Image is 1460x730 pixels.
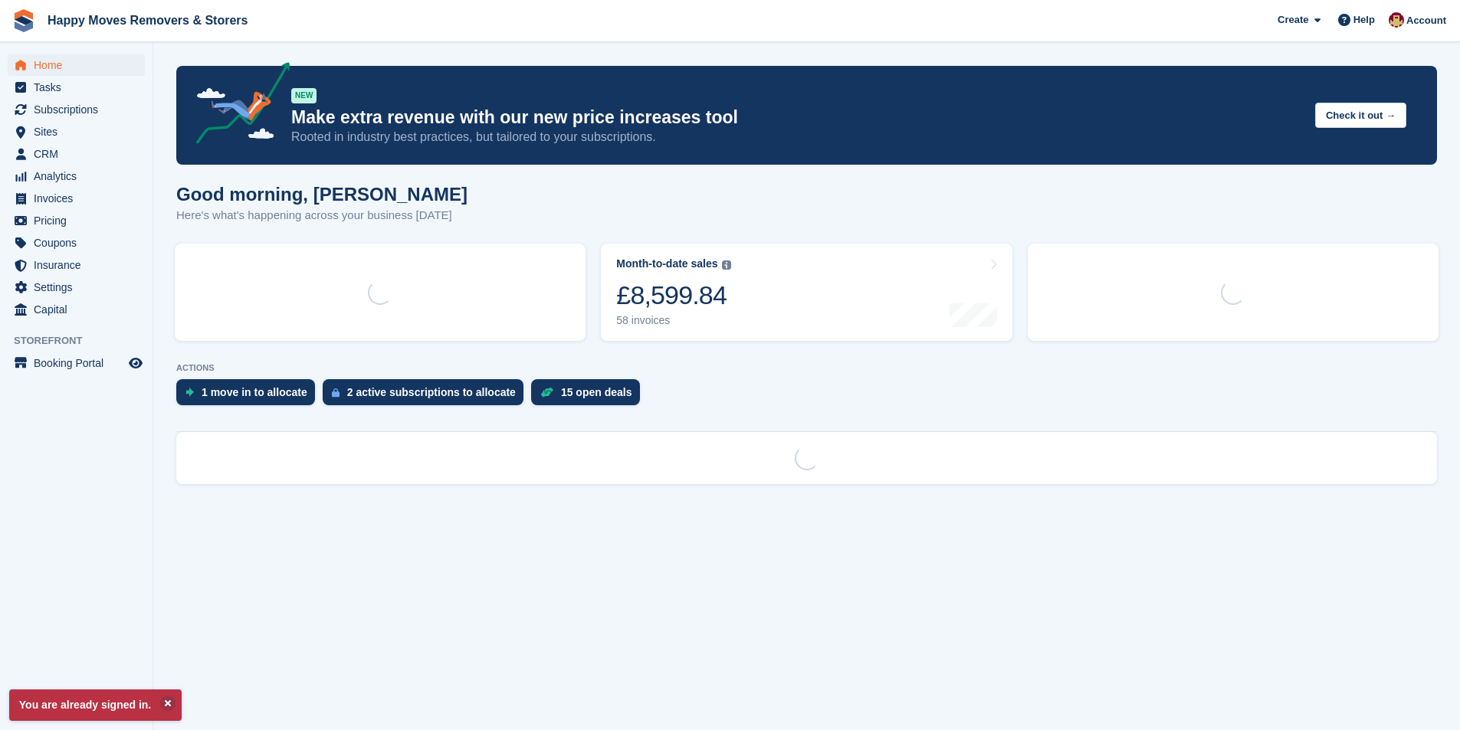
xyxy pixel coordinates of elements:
img: stora-icon-8386f47178a22dfd0bd8f6a31ec36ba5ce8667c1dd55bd0f319d3a0aa187defe.svg [12,9,35,32]
a: Happy Moves Removers & Storers [41,8,254,33]
a: menu [8,143,145,165]
span: Sites [34,121,126,142]
span: Pricing [34,210,126,231]
span: Help [1353,12,1375,28]
span: Create [1278,12,1308,28]
p: Here's what's happening across your business [DATE] [176,207,468,224]
div: Month-to-date sales [616,257,717,270]
a: menu [8,299,145,320]
span: Settings [34,277,126,298]
span: Storefront [14,333,153,349]
span: Capital [34,299,126,320]
a: menu [8,121,145,142]
span: Invoices [34,188,126,209]
img: icon-info-grey-7440780725fd019a000dd9b08b2336e03edf1995a4989e88bcd33f0948082b44.svg [722,260,731,270]
a: 15 open deals [531,379,648,413]
a: menu [8,77,145,98]
span: Home [34,54,126,76]
img: deal-1b604bf984904fb50ccaf53a9ad4b4a5d6e5aea283cecdc64d6e3604feb123c2.svg [540,387,553,398]
img: move_ins_to_allocate_icon-fdf77a2bb77ea45bf5b3d319d69a93e2d87916cf1d5bf7949dd705db3b84f3ca.svg [185,388,194,397]
span: Coupons [34,232,126,254]
a: 1 move in to allocate [176,379,323,413]
a: menu [8,165,145,187]
h1: Good morning, [PERSON_NAME] [176,184,468,205]
a: Month-to-date sales £8,599.84 58 invoices [601,244,1012,341]
a: menu [8,99,145,120]
p: ACTIONS [176,363,1437,373]
span: CRM [34,143,126,165]
a: menu [8,232,145,254]
a: menu [8,277,145,298]
div: 1 move in to allocate [202,386,307,398]
div: £8,599.84 [616,280,730,311]
p: Make extra revenue with our new price increases tool [291,106,1303,129]
p: You are already signed in. [9,689,182,721]
img: active_subscription_to_allocate_icon-d502201f5373d7db506a760aba3b589e785aa758c864c3986d89f69b8ff3... [332,388,340,398]
div: 15 open deals [561,386,632,398]
div: NEW [291,88,317,103]
div: 2 active subscriptions to allocate [347,386,516,398]
a: menu [8,254,145,276]
a: menu [8,210,145,231]
span: Booking Portal [34,352,126,374]
img: price-adjustments-announcement-icon-8257ccfd72463d97f412b2fc003d46551f7dbcb40ab6d574587a9cd5c0d94... [183,62,290,149]
span: Insurance [34,254,126,276]
div: 58 invoices [616,314,730,327]
p: Rooted in industry best practices, but tailored to your subscriptions. [291,129,1303,146]
button: Check it out → [1315,103,1406,128]
a: 2 active subscriptions to allocate [323,379,531,413]
a: menu [8,188,145,209]
a: Preview store [126,354,145,372]
span: Tasks [34,77,126,98]
a: menu [8,54,145,76]
span: Analytics [34,165,126,187]
span: Subscriptions [34,99,126,120]
a: menu [8,352,145,374]
img: Steven Fry [1389,12,1404,28]
span: Account [1406,13,1446,28]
